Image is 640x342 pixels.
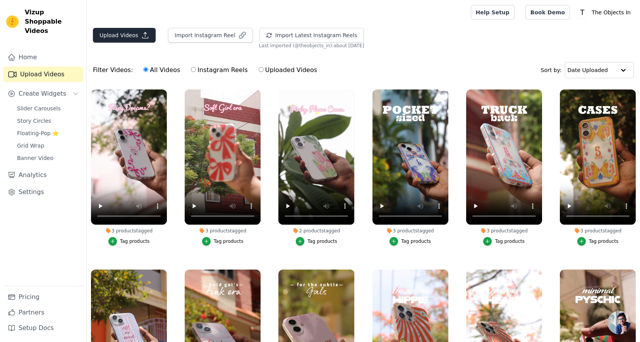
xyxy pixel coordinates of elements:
button: Tag products [389,237,431,246]
div: Tag products [307,238,337,244]
span: Story Circles [17,117,51,125]
button: Upload Videos [93,28,156,43]
a: Banner Video [12,153,83,163]
span: Banner Video [17,154,53,162]
a: Partners [3,305,83,320]
span: Floating-Pop ⭐ [17,129,59,137]
div: Tag products [495,238,525,244]
input: Instagram Reels [191,67,196,72]
div: Sort by: [541,62,634,78]
div: Tag products [214,238,244,244]
button: Import Instagram Reel [168,28,253,43]
a: Setup Docs [3,320,83,336]
div: 3 products tagged [466,228,542,234]
label: All Videos [143,65,180,75]
span: Vizup Shoppable Videos [25,8,80,36]
div: 3 products tagged [560,228,636,234]
a: Floating-Pop ⭐ [12,128,83,139]
div: Filter Videos: [93,61,321,79]
div: Tag products [120,238,150,244]
button: Import Latest Instagram Reels [259,28,364,43]
div: Open chat [607,311,631,334]
a: Settings [3,184,83,200]
span: Slider Carousels [17,105,61,112]
a: Slider Carousels [12,103,83,114]
span: Create Widgets [19,89,66,98]
span: Last imported (@ theobjects_in ): about [DATE] [259,43,364,49]
a: Story Circles [12,115,83,126]
button: Tag products [202,237,244,246]
input: Uploaded Videos [259,67,264,72]
label: Uploaded Videos [258,65,317,75]
div: 3 products tagged [372,228,448,234]
img: Vizup [6,15,19,28]
a: Analytics [3,167,83,183]
a: Grid Wrap [12,140,83,151]
button: T The Objects In [576,5,634,19]
a: Book Demo [525,5,570,20]
button: Tag products [296,237,337,246]
div: Tag products [589,238,619,244]
input: All Videos [143,67,148,72]
a: Home [3,50,83,65]
div: 3 products tagged [91,228,167,234]
label: Instagram Reels [190,65,248,75]
div: Tag products [401,238,431,244]
a: Help Setup [471,5,515,20]
p: The Objects In [589,5,634,19]
button: Tag products [577,237,619,246]
div: 3 products tagged [185,228,261,234]
span: Grid Wrap [17,142,44,150]
button: Tag products [108,237,150,246]
button: Create Widgets [3,86,83,101]
a: Upload Videos [3,67,83,82]
button: Tag products [483,237,525,246]
div: 2 products tagged [278,228,354,234]
a: Pricing [3,289,83,305]
text: T [580,9,585,16]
